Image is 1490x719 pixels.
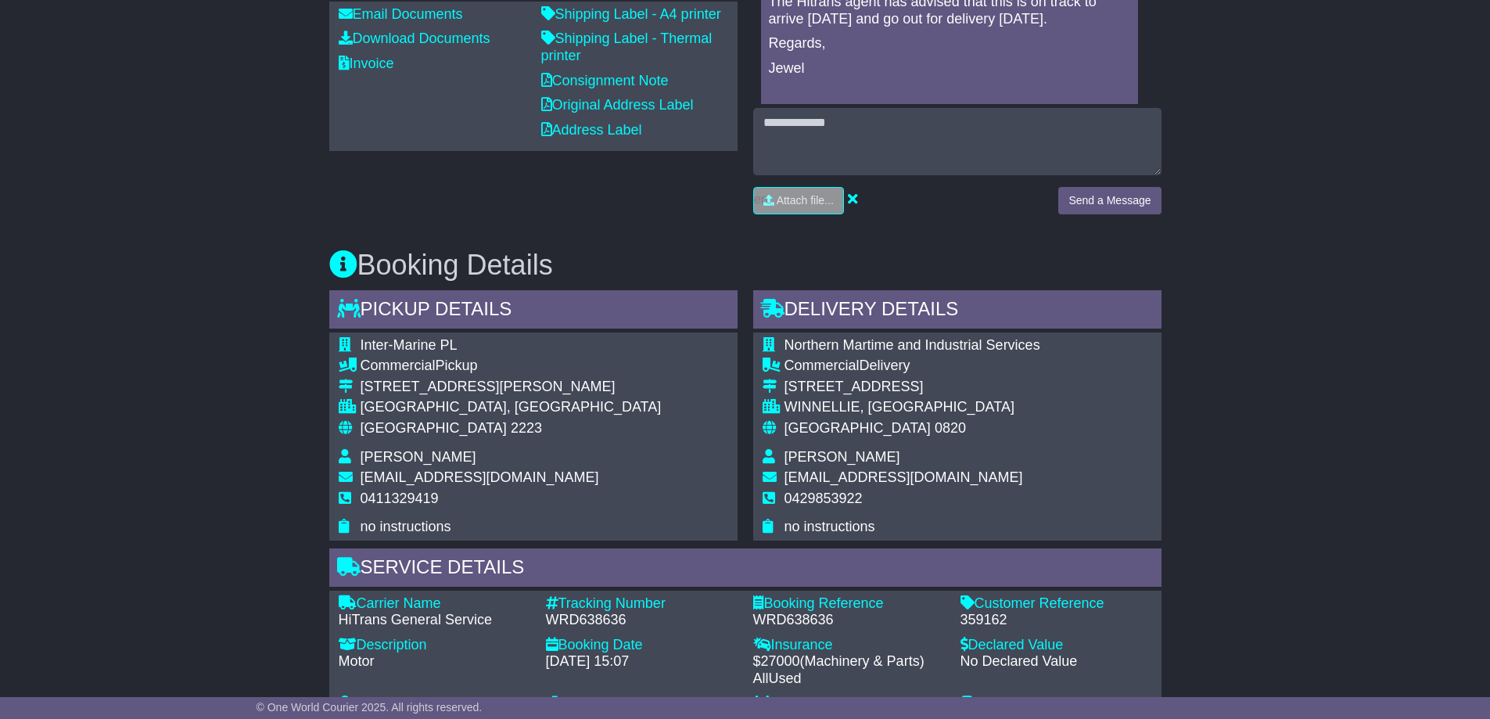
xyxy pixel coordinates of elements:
[339,653,530,670] div: Motor
[339,595,530,613] div: Carrier Name
[753,595,945,613] div: Booking Reference
[753,653,945,687] div: $ ( )
[753,290,1161,333] div: Delivery Details
[361,449,476,465] span: [PERSON_NAME]
[361,519,451,534] span: no instructions
[960,637,1152,654] div: Declared Value
[546,595,738,613] div: Tracking Number
[769,60,1130,77] p: Jewel
[329,290,738,333] div: Pickup Details
[546,612,738,629] div: WRD638636
[546,653,738,670] div: [DATE] 15:07
[511,420,542,436] span: 2223
[960,696,1152,713] div: Estimated Delivery
[361,469,599,485] span: [EMAIL_ADDRESS][DOMAIN_NAME]
[960,653,1152,670] div: No Declared Value
[784,469,1023,485] span: [EMAIL_ADDRESS][DOMAIN_NAME]
[329,250,1161,281] h3: Booking Details
[257,701,483,714] span: © One World Courier 2025. All rights reserved.
[361,358,436,373] span: Commercial
[546,637,738,654] div: Booking Date
[339,637,530,654] div: Description
[361,491,439,506] span: 0411329419
[339,612,530,629] div: HiTrans General Service
[339,6,463,22] a: Email Documents
[784,358,1040,375] div: Delivery
[541,97,694,113] a: Original Address Label
[339,696,530,713] div: Dangerous Goods
[339,31,490,46] a: Download Documents
[361,337,458,353] span: Inter-Marine PL
[960,612,1152,629] div: 359162
[761,653,800,669] span: 27000
[339,56,394,71] a: Invoice
[546,696,738,713] div: Shipment type
[753,670,945,688] div: AllUsed
[753,696,945,713] div: Estimated Pickup
[361,379,662,396] div: [STREET_ADDRESS][PERSON_NAME]
[784,491,863,506] span: 0429853922
[1058,187,1161,214] button: Send a Message
[805,653,920,669] span: Machinery & Parts
[541,73,669,88] a: Consignment Note
[784,519,875,534] span: no instructions
[361,358,662,375] div: Pickup
[541,6,721,22] a: Shipping Label - A4 printer
[935,420,966,436] span: 0820
[784,420,931,436] span: [GEOGRAPHIC_DATA]
[784,379,1040,396] div: [STREET_ADDRESS]
[769,35,1130,52] p: Regards,
[784,337,1040,353] span: Northern Martime and Industrial Services
[329,548,1161,591] div: Service Details
[361,399,662,416] div: [GEOGRAPHIC_DATA], [GEOGRAPHIC_DATA]
[361,420,507,436] span: [GEOGRAPHIC_DATA]
[541,31,713,63] a: Shipping Label - Thermal printer
[753,637,945,654] div: Insurance
[541,122,642,138] a: Address Label
[960,595,1152,613] div: Customer Reference
[784,399,1040,416] div: WINNELLIE, [GEOGRAPHIC_DATA]
[753,612,945,629] div: WRD638636
[784,449,900,465] span: [PERSON_NAME]
[784,358,860,373] span: Commercial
